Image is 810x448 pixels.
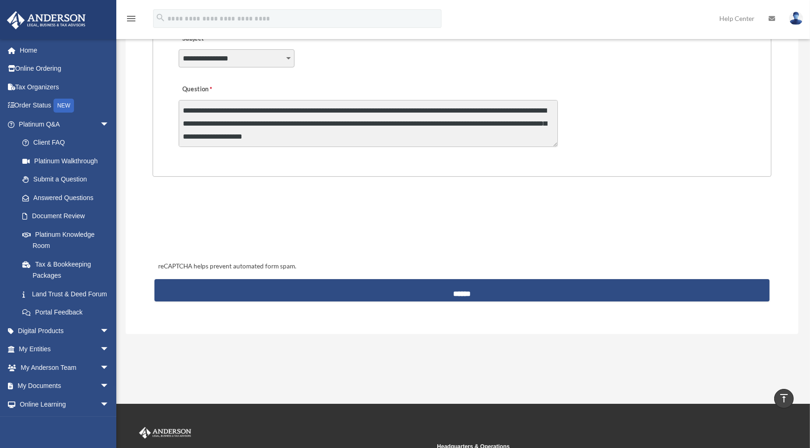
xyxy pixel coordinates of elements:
[154,261,770,272] div: reCAPTCHA helps prevent automated form spam.
[7,96,123,115] a: Order StatusNEW
[7,321,123,340] a: Digital Productsarrow_drop_down
[126,16,137,24] a: menu
[137,427,193,439] img: Anderson Advisors Platinum Portal
[7,395,123,414] a: Online Learningarrow_drop_down
[7,358,123,377] a: My Anderson Teamarrow_drop_down
[13,207,123,226] a: Document Review
[13,285,123,303] a: Land Trust & Deed Forum
[54,99,74,113] div: NEW
[179,83,251,96] label: Question
[7,115,123,134] a: Platinum Q&Aarrow_drop_down
[155,206,297,242] iframe: reCAPTCHA
[100,377,119,396] span: arrow_drop_down
[4,11,88,29] img: Anderson Advisors Platinum Portal
[13,170,119,189] a: Submit a Question
[100,115,119,134] span: arrow_drop_down
[774,389,794,408] a: vertical_align_top
[13,255,123,285] a: Tax & Bookkeeping Packages
[7,414,123,432] a: Billingarrow_drop_down
[7,41,123,60] a: Home
[789,12,803,25] img: User Pic
[100,321,119,341] span: arrow_drop_down
[155,13,166,23] i: search
[100,414,119,433] span: arrow_drop_down
[13,303,123,322] a: Portal Feedback
[7,78,123,96] a: Tax Organizers
[7,60,123,78] a: Online Ordering
[13,225,123,255] a: Platinum Knowledge Room
[7,340,123,359] a: My Entitiesarrow_drop_down
[13,152,123,170] a: Platinum Walkthrough
[100,395,119,414] span: arrow_drop_down
[100,340,119,359] span: arrow_drop_down
[100,358,119,377] span: arrow_drop_down
[13,134,123,152] a: Client FAQ
[126,13,137,24] i: menu
[13,188,123,207] a: Answered Questions
[778,393,790,404] i: vertical_align_top
[7,377,123,395] a: My Documentsarrow_drop_down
